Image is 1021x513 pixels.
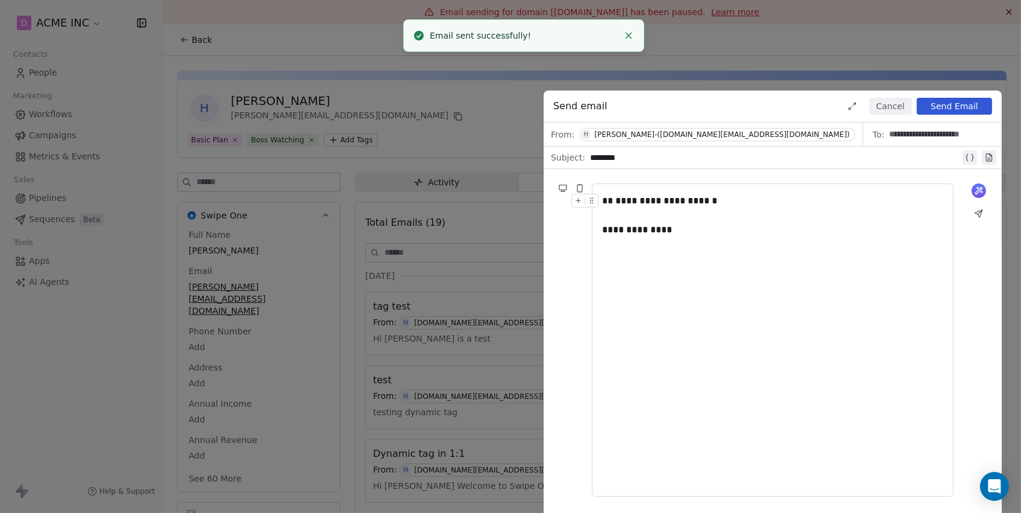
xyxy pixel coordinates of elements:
[621,28,636,43] button: Close toast
[553,99,608,113] span: Send email
[430,30,618,42] div: Email sent successfully!
[873,129,884,141] span: To:
[917,98,992,115] button: Send Email
[594,130,849,139] div: [PERSON_NAME]-([DOMAIN_NAME][EMAIL_ADDRESS][DOMAIN_NAME])
[980,472,1009,501] div: Open Intercom Messenger
[584,130,589,139] div: H
[869,98,912,115] button: Cancel
[551,151,585,167] span: Subject:
[551,129,574,141] span: From:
